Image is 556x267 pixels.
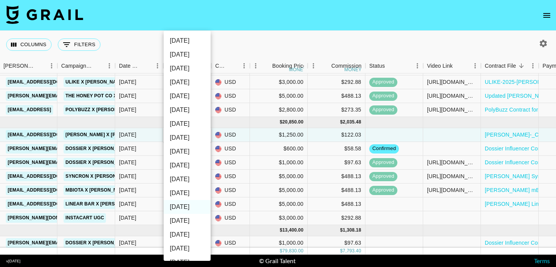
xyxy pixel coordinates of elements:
[164,214,211,228] li: [DATE]
[164,48,211,62] li: [DATE]
[164,145,211,159] li: [DATE]
[164,131,211,145] li: [DATE]
[164,159,211,172] li: [DATE]
[164,186,211,200] li: [DATE]
[164,242,211,255] li: [DATE]
[164,62,211,75] li: [DATE]
[164,89,211,103] li: [DATE]
[164,75,211,89] li: [DATE]
[164,103,211,117] li: [DATE]
[164,200,211,214] li: [DATE]
[164,117,211,131] li: [DATE]
[164,34,211,48] li: [DATE]
[164,172,211,186] li: [DATE]
[164,228,211,242] li: [DATE]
